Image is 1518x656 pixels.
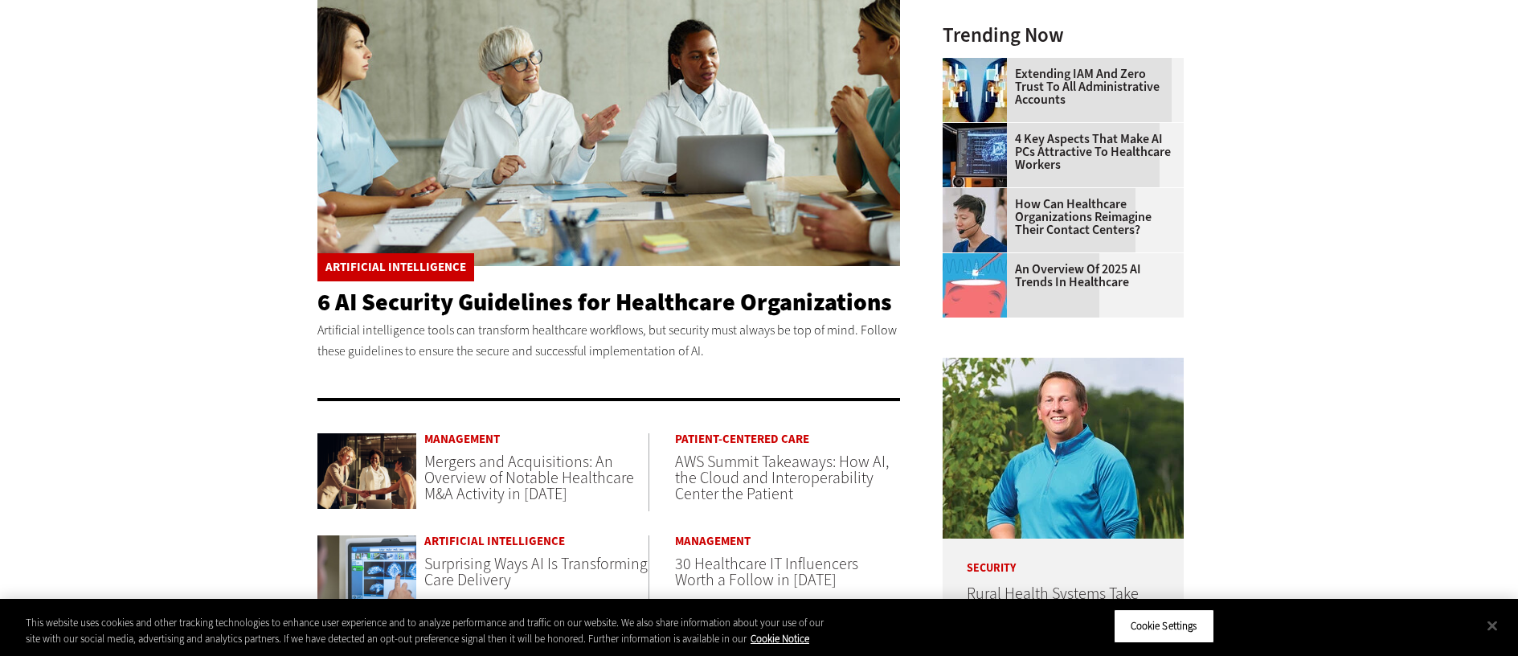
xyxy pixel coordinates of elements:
[943,188,1015,201] a: Healthcare contact center
[317,433,417,509] img: business leaders shake hands in conference room
[325,261,466,273] a: Artificial Intelligence
[675,535,900,547] a: Management
[943,68,1174,106] a: Extending IAM and Zero Trust to All Administrative Accounts
[675,553,858,591] a: 30 Healthcare IT Influencers Worth a Follow in [DATE]
[424,433,649,445] a: Management
[1475,608,1510,643] button: Close
[943,58,1015,71] a: abstract image of woman with pixelated face
[943,25,1184,45] h3: Trending Now
[424,535,649,547] a: Artificial Intelligence
[675,451,889,505] a: AWS Summit Takeaways: How AI, the Cloud and Interoperability Center the Patient
[943,263,1174,289] a: An Overview of 2025 AI Trends in Healthcare
[317,286,892,318] a: 6 AI Security Guidelines for Healthcare Organizations
[943,253,1015,266] a: illustration of computer chip being put inside head with waves
[317,320,901,361] p: Artificial intelligence tools can transform healthcare workflows, but security must always be top...
[317,535,417,611] img: Xray machine in hospital
[26,615,835,646] div: This website uses cookies and other tracking technologies to enhance user experience and to analy...
[943,58,1007,122] img: abstract image of woman with pixelated face
[943,198,1174,236] a: How Can Healthcare Organizations Reimagine Their Contact Centers?
[943,123,1015,136] a: Desktop monitor with brain AI concept
[675,433,900,445] a: Patient-Centered Care
[943,358,1184,539] img: Jim Roeder
[943,123,1007,187] img: Desktop monitor with brain AI concept
[751,632,809,646] a: More information about your privacy
[943,188,1007,252] img: Healthcare contact center
[424,553,648,591] a: Surprising Ways AI Is Transforming Care Delivery
[943,539,1184,574] p: Security
[1114,609,1214,643] button: Cookie Settings
[943,253,1007,318] img: illustration of computer chip being put inside head with waves
[424,451,634,505] a: Mergers and Acquisitions: An Overview of Notable Healthcare M&A Activity in [DATE]
[967,583,1151,638] a: Rural Health Systems Take On Cybersecurity Improvements with Support
[943,133,1174,171] a: 4 Key Aspects That Make AI PCs Attractive to Healthcare Workers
